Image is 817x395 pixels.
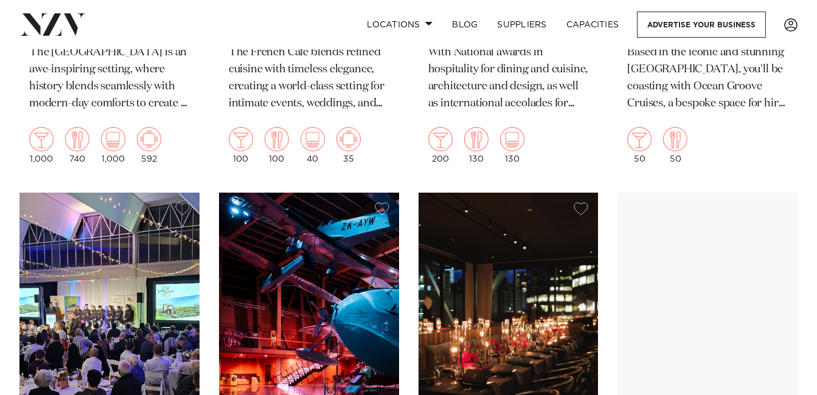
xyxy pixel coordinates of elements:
img: dining.png [265,127,289,151]
div: 100 [229,127,253,163]
div: 40 [301,127,325,163]
a: BLOG [442,12,487,38]
a: Locations [357,12,442,38]
img: cocktail.png [428,127,453,151]
div: 1,000 [101,127,125,163]
img: cocktail.png [229,127,253,151]
img: theatre.png [101,127,125,151]
img: theatre.png [500,127,524,151]
div: 50 [627,127,652,163]
p: The [GEOGRAPHIC_DATA] is an awe-inspiring setting, where history blends seamlessly with modern-da... [29,44,190,112]
p: With National awards in hospitality for dining and cuisine, architecture and design, as well as i... [428,44,589,112]
img: cocktail.png [627,127,652,151]
div: 130 [500,127,524,163]
div: 50 [663,127,687,163]
img: dining.png [464,127,488,151]
img: meeting.png [137,127,161,151]
img: theatre.png [301,127,325,151]
img: dining.png [65,127,89,151]
div: 35 [336,127,361,163]
a: SUPPLIERS [487,12,556,38]
img: meeting.png [336,127,361,151]
img: dining.png [663,127,687,151]
div: 200 [428,127,453,163]
p: Based in the iconic and stunning [GEOGRAPHIC_DATA], you'll be coasting with Ocean Groove Cruises,... [627,44,788,112]
p: The French Café blends refined cuisine with timeless elegance, creating a world-class setting for... [229,44,389,112]
div: 100 [265,127,289,163]
div: 592 [137,127,161,163]
img: cocktail.png [29,127,54,151]
img: nzv-logo.png [19,13,86,35]
a: Advertise your business [637,12,766,38]
div: 740 [65,127,89,163]
a: Capacities [557,12,629,38]
div: 130 [464,127,488,163]
div: 1,000 [29,127,54,163]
